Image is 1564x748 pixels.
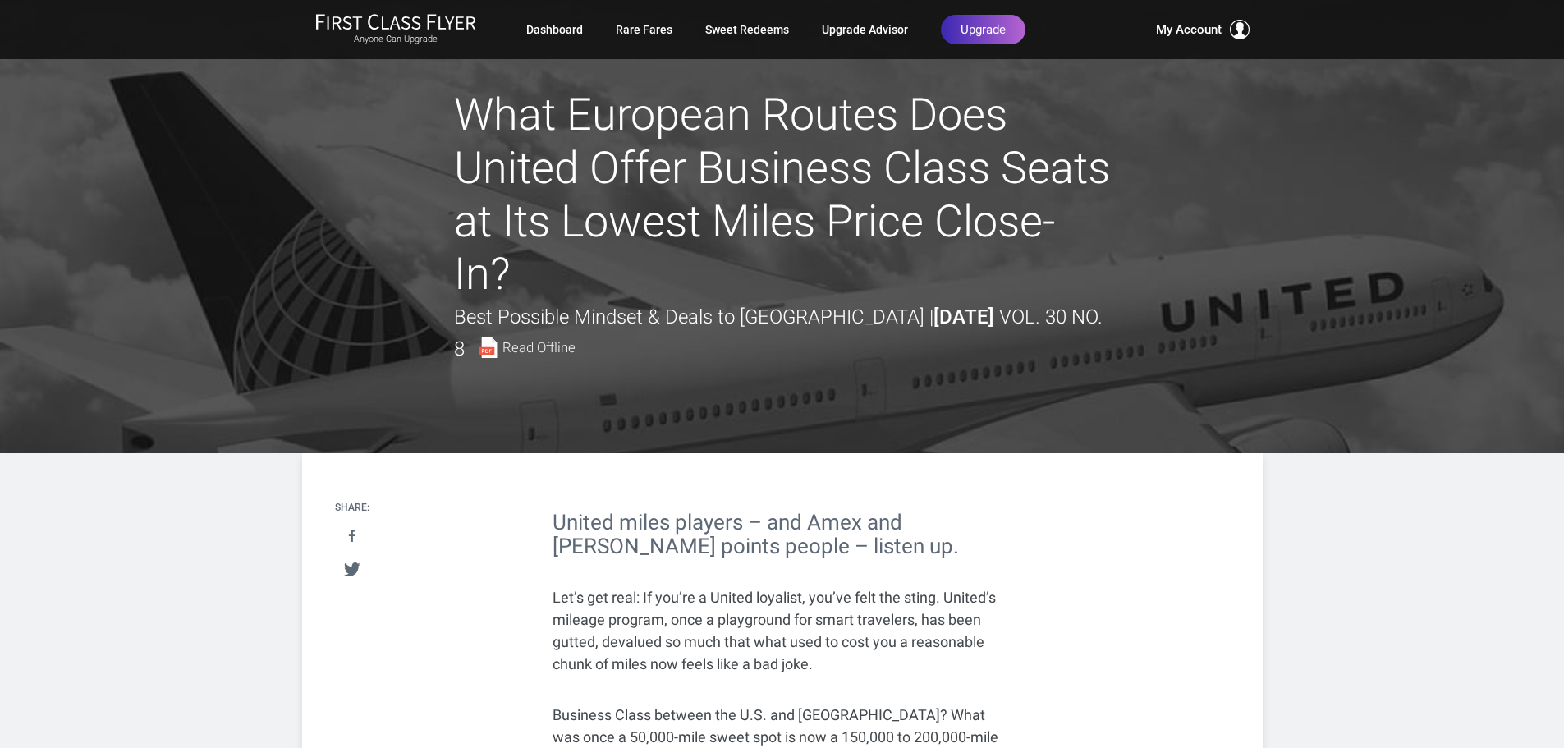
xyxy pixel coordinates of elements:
[478,337,576,358] a: Read Offline
[933,305,994,328] strong: [DATE]
[454,301,1111,365] div: Best Possible Mindset & Deals to [GEOGRAPHIC_DATA] |
[941,15,1025,44] a: Upgrade
[315,34,476,45] small: Anyone Can Upgrade
[335,521,369,552] a: Share
[502,341,576,355] span: Read Offline
[335,502,369,513] h4: Share:
[526,15,583,44] a: Dashboard
[335,554,369,585] a: Tweet
[454,305,1103,360] span: Vol. 30 No. 8
[478,337,498,358] img: pdf-file.svg
[616,15,672,44] a: Rare Fares
[315,13,476,30] img: First Class Flyer
[553,511,1012,558] h2: United miles players – and Amex and [PERSON_NAME] points people – listen up.
[454,89,1111,301] h1: What European Routes Does United Offer Business Class Seats at Its Lowest Miles Price Close-In?
[705,15,789,44] a: Sweet Redeems
[822,15,908,44] a: Upgrade Advisor
[1156,20,1250,39] button: My Account
[553,586,1012,675] p: Let’s get real: If you’re a United loyalist, you’ve felt the sting. United’s mileage program, onc...
[315,13,476,46] a: First Class FlyerAnyone Can Upgrade
[1156,20,1222,39] span: My Account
